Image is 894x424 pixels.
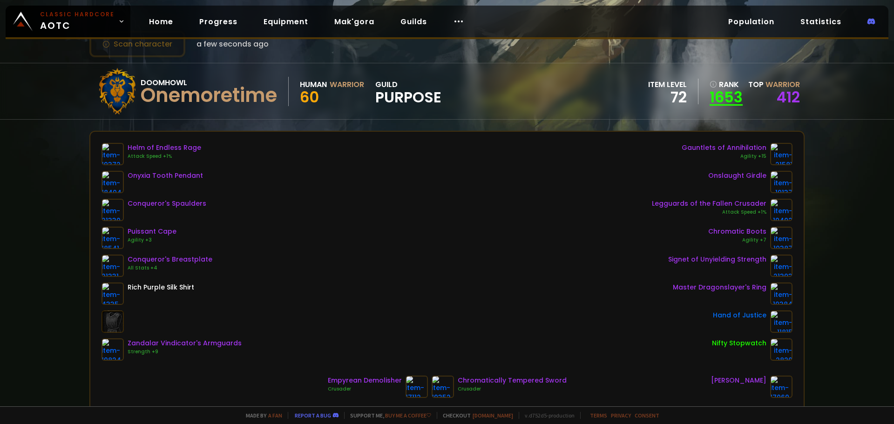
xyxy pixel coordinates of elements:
[128,264,212,272] div: All Stats +4
[652,199,766,209] div: Legguards of the Fallen Crusader
[128,236,176,244] div: Agility +3
[330,79,364,90] div: Warrior
[770,283,792,305] img: item-19384
[6,6,130,37] a: Classic HardcoreAOTC
[770,199,792,221] img: item-19402
[611,412,631,419] a: Privacy
[102,143,124,165] img: item-19372
[712,338,766,348] div: Nifty Stopwatch
[240,412,282,419] span: Made by
[192,12,245,31] a: Progress
[770,338,792,361] img: item-2820
[519,412,575,419] span: v. d752d5 - production
[721,12,782,31] a: Population
[652,209,766,216] div: Attack Speed +1%
[300,79,327,90] div: Human
[327,12,382,31] a: Mak'gora
[328,376,402,385] div: Empyrean Demolisher
[473,412,513,419] a: [DOMAIN_NAME]
[765,79,800,90] span: Warrior
[673,283,766,292] div: Master Dragonslayer's Ring
[102,171,124,193] img: item-18404
[89,31,185,57] button: Scan character
[328,385,402,393] div: Crusader
[682,143,766,153] div: Gauntlets of Annihilation
[793,12,849,31] a: Statistics
[128,153,201,160] div: Attack Speed +1%
[432,376,454,398] img: item-19352
[141,88,277,102] div: Onemoretime
[268,412,282,419] a: a fan
[590,412,607,419] a: Terms
[102,255,124,277] img: item-21331
[385,412,431,419] a: Buy me a coffee
[128,338,242,348] div: Zandalar Vindicator's Armguards
[708,236,766,244] div: Agility +7
[458,376,567,385] div: Chromatically Tempered Sword
[142,12,181,31] a: Home
[141,77,277,88] div: Doomhowl
[668,255,766,264] div: Signet of Unyielding Strength
[458,385,567,393] div: Crusader
[770,255,792,277] img: item-21393
[256,12,316,31] a: Equipment
[711,376,766,385] div: [PERSON_NAME]
[648,79,687,90] div: item level
[128,143,201,153] div: Helm of Endless Rage
[295,412,331,419] a: Report a bug
[777,87,800,108] a: 412
[102,283,124,305] img: item-4335
[635,412,659,419] a: Consent
[648,90,687,104] div: 72
[375,90,441,104] span: Purpose
[770,376,792,398] img: item-17069
[406,376,428,398] img: item-17112
[708,171,766,181] div: Onslaught Girdle
[128,283,194,292] div: Rich Purple Silk Shirt
[770,227,792,249] img: item-19387
[128,199,206,209] div: Conqueror's Spaulders
[128,255,212,264] div: Conqueror's Breastplate
[770,171,792,193] img: item-19137
[682,153,766,160] div: Agility +15
[102,199,124,221] img: item-21330
[375,79,441,104] div: guild
[128,348,242,356] div: Strength +9
[128,171,203,181] div: Onyxia Tooth Pendant
[102,227,124,249] img: item-18541
[437,412,513,419] span: Checkout
[710,79,743,90] div: rank
[770,143,792,165] img: item-21581
[128,227,176,236] div: Puissant Cape
[40,10,115,33] span: AOTC
[710,90,743,104] a: 1653
[40,10,115,19] small: Classic Hardcore
[770,310,792,333] img: item-11815
[196,38,269,50] span: a few seconds ago
[344,412,431,419] span: Support me,
[300,87,319,108] span: 60
[748,79,800,90] div: Top
[102,338,124,361] img: item-19824
[713,310,766,320] div: Hand of Justice
[708,227,766,236] div: Chromatic Boots
[393,12,434,31] a: Guilds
